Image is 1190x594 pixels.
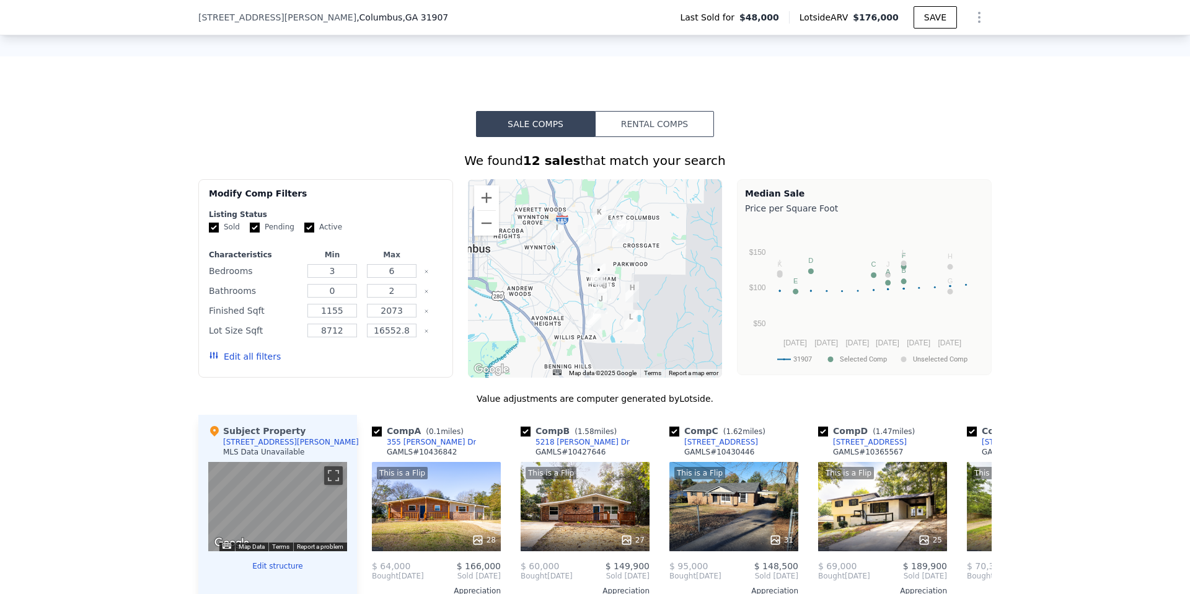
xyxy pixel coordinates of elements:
img: Google [211,535,252,551]
div: Modify Comp Filters [209,187,443,210]
span: Bought [669,571,696,581]
div: 4503 Scott St [592,264,606,285]
text: C [871,260,876,268]
text: L [902,249,906,256]
div: [DATE] [967,571,1019,581]
span: $48,000 [739,11,779,24]
div: 25 [918,534,942,546]
button: Toggle fullscreen view [324,466,343,485]
div: Street View [208,462,347,551]
text: $150 [749,248,766,257]
text: 31907 [793,355,812,363]
a: Terms [272,543,289,550]
text: [DATE] [783,339,807,347]
div: This is a Flip [377,467,428,479]
span: $ 60,000 [521,561,559,571]
span: Sold [DATE] [721,571,798,581]
button: Show Options [967,5,992,30]
div: Min [305,250,359,260]
svg: A chart. [745,217,984,372]
div: 5103 Burbank St [612,218,626,239]
a: Terms [644,370,661,376]
text: Selected Comp [840,355,887,363]
button: Edit structure [208,561,347,571]
span: $ 148,500 [754,561,798,571]
div: 1215 Glenwood Rd [550,221,564,242]
span: $ 64,000 [372,561,410,571]
div: Map [208,462,347,551]
text: J [886,260,890,268]
span: $ 189,900 [903,561,947,571]
input: Sold [209,223,219,233]
span: Sold [DATE] [573,571,650,581]
div: Median Sale [745,187,984,200]
div: 5218 Dana Dr [617,221,630,242]
text: B [901,267,906,274]
span: , Columbus [356,11,448,24]
div: Comp B [521,425,622,437]
div: 27 [620,534,645,546]
div: Comp A [372,425,469,437]
text: D [808,257,813,264]
a: Open this area in Google Maps (opens a new window) [211,535,252,551]
a: 355 [PERSON_NAME] Dr [372,437,476,447]
div: Bedrooms [209,262,300,280]
span: $ 95,000 [669,561,708,571]
div: [STREET_ADDRESS] [833,437,907,447]
button: Sale Comps [476,111,595,137]
label: Pending [250,222,294,233]
div: Finished Sqft [209,302,300,319]
div: 5218 [PERSON_NAME] Dr [535,437,630,447]
div: [STREET_ADDRESS][PERSON_NAME] [982,437,1111,447]
div: [DATE] [818,571,870,581]
text: K [777,260,782,268]
div: Value adjustments are computer generated by Lotside . [198,392,992,405]
div: This is a Flip [972,467,1023,479]
button: Zoom in [474,185,499,210]
div: [DATE] [372,571,424,581]
text: $50 [753,319,765,328]
a: [STREET_ADDRESS] [818,437,907,447]
div: Max [364,250,419,260]
span: Bought [521,571,547,581]
button: Clear [424,289,429,294]
button: Clear [424,269,429,274]
strong: 12 sales [523,153,581,168]
input: Active [304,223,314,233]
label: Active [304,222,342,233]
div: This is a Flip [674,467,725,479]
span: $ 70,300 [967,561,1005,571]
div: GAMLS # 10430446 [684,447,754,457]
text: F [902,252,906,259]
div: 355 [PERSON_NAME] Dr [387,437,476,447]
text: [DATE] [907,339,930,347]
text: [DATE] [846,339,870,347]
span: [STREET_ADDRESS][PERSON_NAME] [198,11,356,24]
button: Zoom out [474,211,499,236]
text: H [948,252,953,260]
span: , GA 31907 [402,12,448,22]
div: [DATE] [669,571,721,581]
div: GAMLS # 10427646 [535,447,606,457]
img: Google [471,361,512,378]
div: 28 [472,534,496,546]
text: E [793,277,798,285]
span: 1.62 [726,427,743,436]
a: [STREET_ADDRESS][PERSON_NAME] [967,437,1111,447]
span: $176,000 [853,12,899,22]
a: 5218 [PERSON_NAME] Dr [521,437,630,447]
div: 132 Jefferson Dr [625,281,639,303]
div: [STREET_ADDRESS] [684,437,758,447]
button: Rental Comps [595,111,714,137]
button: Clear [424,309,429,314]
div: 1217 Kings Mountain Ct [624,311,638,332]
a: [STREET_ADDRESS] [669,437,758,447]
div: This is a Flip [526,467,576,479]
span: 1.58 [578,427,594,436]
div: Price per Square Foot [745,200,984,217]
text: Unselected Comp [913,355,967,363]
span: Bought [818,571,845,581]
a: Report a problem [297,543,343,550]
span: $ 166,000 [457,561,501,571]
